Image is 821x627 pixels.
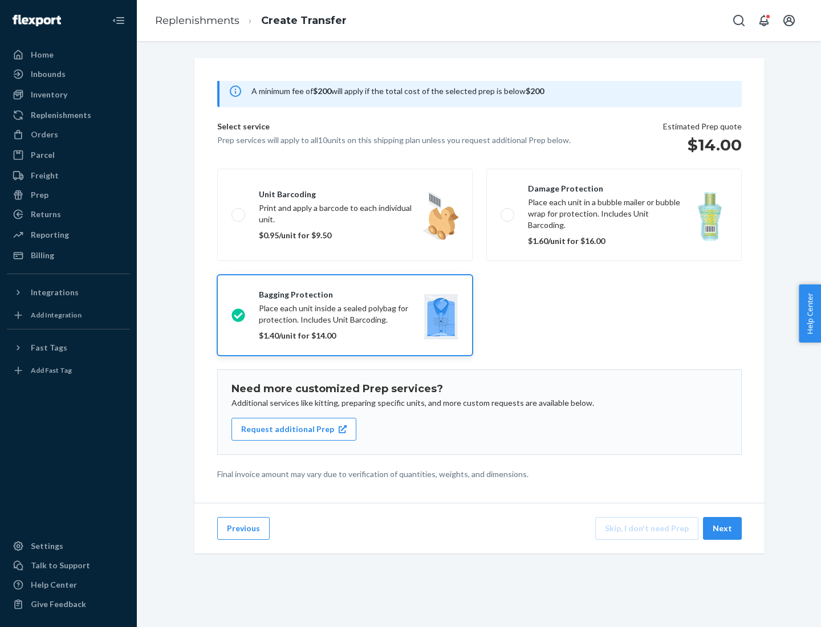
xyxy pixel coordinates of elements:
a: Prep [7,186,130,204]
a: Replenishments [155,14,239,27]
h1: $14.00 [663,135,742,155]
div: Parcel [31,149,55,161]
a: Billing [7,246,130,264]
h1: Need more customized Prep services? [231,384,727,395]
div: Replenishments [31,109,91,121]
a: Returns [7,205,130,223]
div: Fast Tags [31,342,67,353]
div: Integrations [31,287,79,298]
a: Orders [7,125,130,144]
a: Create Transfer [261,14,347,27]
a: Help Center [7,576,130,594]
a: Parcel [7,146,130,164]
div: Settings [31,540,63,552]
button: Request additional Prep [231,418,356,441]
button: Skip, I don't need Prep [595,517,698,540]
button: Give Feedback [7,595,130,613]
p: Final invoice amount may vary due to verification of quantities, weights, and dimensions. [217,469,742,480]
div: Talk to Support [31,560,90,571]
p: Additional services like kitting, preparing specific units, and more custom requests are availabl... [231,397,727,409]
div: Home [31,49,54,60]
img: Flexport logo [13,15,61,26]
a: Inbounds [7,65,130,83]
a: Add Integration [7,306,130,324]
button: Previous [217,517,270,540]
div: Add Integration [31,310,82,320]
b: $200 [526,86,544,96]
button: Help Center [799,284,821,343]
a: Inventory [7,85,130,104]
a: Add Fast Tag [7,361,130,380]
div: Returns [31,209,61,220]
a: Talk to Support [7,556,130,575]
ol: breadcrumbs [146,4,356,38]
a: Home [7,46,130,64]
div: Inventory [31,89,67,100]
button: Integrations [7,283,130,302]
div: Add Fast Tag [31,365,72,375]
button: Open account menu [778,9,800,32]
div: Prep [31,189,48,201]
a: Reporting [7,226,130,244]
a: Freight [7,166,130,185]
button: Fast Tags [7,339,130,357]
p: Select service [217,121,571,135]
button: Close Navigation [107,9,130,32]
div: Help Center [31,579,77,591]
p: Estimated Prep quote [663,121,742,132]
button: Open notifications [753,9,775,32]
span: A minimum fee of will apply if the total cost of the selected prep is below [251,86,544,96]
button: Next [703,517,742,540]
b: $200 [313,86,331,96]
a: Settings [7,537,130,555]
div: Give Feedback [31,598,86,610]
a: Replenishments [7,106,130,124]
p: Prep services will apply to all 10 units on this shipping plan unless you request additional Prep... [217,135,571,146]
div: Inbounds [31,68,66,80]
div: Freight [31,170,59,181]
div: Billing [31,250,54,261]
button: Open Search Box [727,9,750,32]
div: Orders [31,129,58,140]
div: Reporting [31,229,69,241]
